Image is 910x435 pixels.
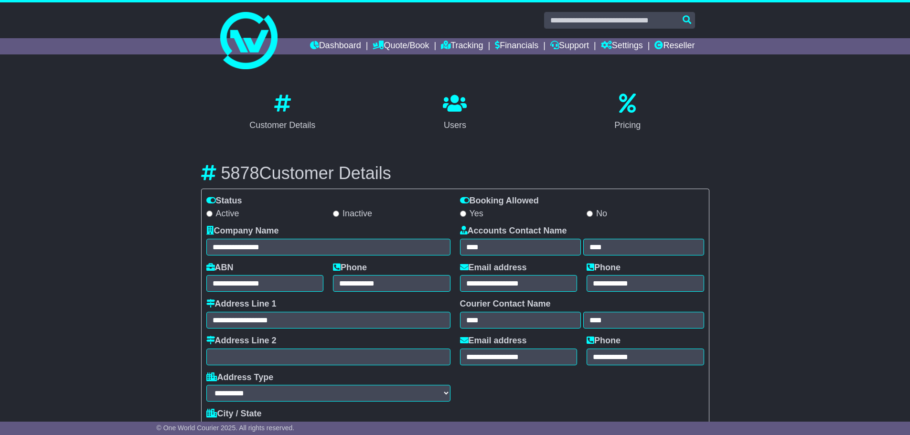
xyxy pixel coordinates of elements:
input: No [587,211,593,217]
label: Inactive [333,209,372,219]
label: Accounts Contact Name [460,226,567,236]
a: Financials [495,38,538,54]
h3: Customer Details [201,164,709,183]
a: Tracking [441,38,483,54]
label: Email address [460,336,527,346]
label: Address Type [206,372,274,383]
label: Phone [333,263,367,273]
a: Support [550,38,589,54]
a: Reseller [654,38,695,54]
div: Pricing [614,119,641,132]
input: Active [206,211,213,217]
label: Booking Allowed [460,196,539,206]
label: Address Line 2 [206,336,277,346]
label: Company Name [206,226,279,236]
a: Pricing [608,90,647,135]
a: Users [437,90,473,135]
input: Yes [460,211,466,217]
a: Customer Details [243,90,321,135]
span: 5878 [221,163,259,183]
label: Email address [460,263,527,273]
a: Dashboard [310,38,361,54]
label: Phone [587,263,621,273]
label: No [587,209,607,219]
input: Inactive [333,211,339,217]
label: Status [206,196,242,206]
label: Courier Contact Name [460,299,551,309]
div: Users [443,119,467,132]
a: Settings [601,38,643,54]
label: City / State [206,409,262,419]
label: Yes [460,209,483,219]
label: Address Line 1 [206,299,277,309]
a: Quote/Book [373,38,429,54]
label: ABN [206,263,234,273]
label: Active [206,209,239,219]
label: Phone [587,336,621,346]
div: Customer Details [249,119,315,132]
span: © One World Courier 2025. All rights reserved. [157,424,295,432]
